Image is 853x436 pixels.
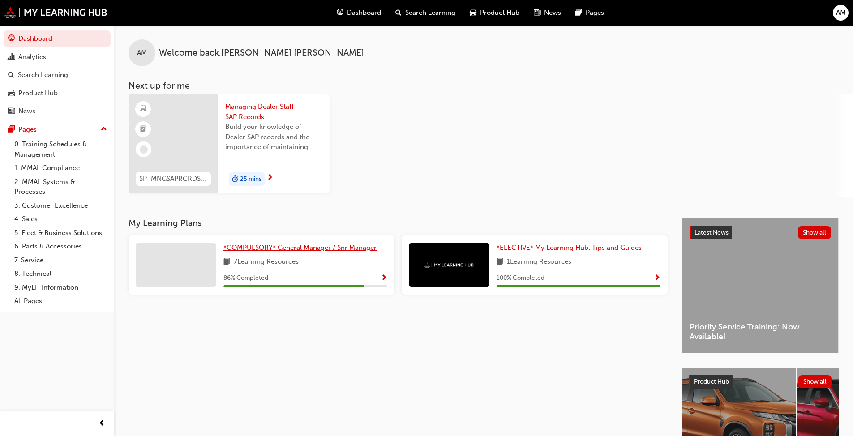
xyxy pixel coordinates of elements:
[4,29,111,121] button: DashboardAnalyticsSearch LearningProduct HubNews
[11,175,111,199] a: 2. MMAL Systems & Processes
[4,49,111,65] a: Analytics
[654,273,660,284] button: Show Progress
[139,174,207,184] span: SP_MNGSAPRCRDS_M1
[381,274,387,282] span: Show Progress
[18,70,68,80] div: Search Learning
[11,137,111,161] a: 0. Training Schedules & Management
[534,7,540,18] span: news-icon
[690,226,831,240] a: Latest NewsShow all
[4,85,111,102] a: Product Hub
[11,239,111,253] a: 6. Parts & Accessories
[8,90,15,98] span: car-icon
[388,4,463,22] a: search-iconSearch Learning
[568,4,611,22] a: pages-iconPages
[798,226,832,239] button: Show all
[101,124,107,135] span: up-icon
[836,8,846,18] span: AM
[8,35,15,43] span: guage-icon
[225,122,323,152] span: Build your knowledge of Dealer SAP records and the importance of maintaining your staff records i...
[223,244,377,252] span: *COMPULSORY* General Manager / Snr Manager
[798,375,832,388] button: Show all
[4,7,107,18] img: mmal
[18,124,37,135] div: Pages
[395,7,402,18] span: search-icon
[497,273,544,283] span: 100 % Completed
[4,67,111,83] a: Search Learning
[330,4,388,22] a: guage-iconDashboard
[337,7,343,18] span: guage-icon
[347,8,381,18] span: Dashboard
[4,121,111,138] button: Pages
[266,174,273,182] span: next-icon
[223,273,268,283] span: 86 % Completed
[114,81,853,91] h3: Next up for me
[470,7,476,18] span: car-icon
[586,8,604,18] span: Pages
[8,126,15,134] span: pages-icon
[694,378,729,385] span: Product Hub
[654,274,660,282] span: Show Progress
[140,103,146,115] span: learningResourceType_ELEARNING-icon
[140,145,148,154] span: learningRecordVerb_NONE-icon
[497,256,503,268] span: book-icon
[129,94,330,193] a: SP_MNGSAPRCRDS_M1Managing Dealer Staff SAP RecordsBuild your knowledge of Dealer SAP records and ...
[223,243,380,253] a: *COMPULSORY* General Manager / Snr Manager
[8,107,15,115] span: news-icon
[159,48,364,58] span: Welcome back , [PERSON_NAME] [PERSON_NAME]
[11,212,111,226] a: 4. Sales
[575,7,582,18] span: pages-icon
[689,375,832,389] a: Product HubShow all
[8,53,15,61] span: chart-icon
[507,256,571,268] span: 1 Learning Resources
[232,173,238,185] span: duration-icon
[463,4,527,22] a: car-iconProduct Hub
[527,4,568,22] a: news-iconNews
[234,256,299,268] span: 7 Learning Resources
[11,226,111,240] a: 5. Fleet & Business Solutions
[690,322,831,342] span: Priority Service Training: Now Available!
[140,124,146,135] span: booktick-icon
[18,88,58,98] div: Product Hub
[4,30,111,47] a: Dashboard
[11,281,111,295] a: 9. MyLH Information
[405,8,455,18] span: Search Learning
[544,8,561,18] span: News
[4,103,111,120] a: News
[11,253,111,267] a: 7. Service
[240,174,261,184] span: 25 mins
[11,161,111,175] a: 1. MMAL Compliance
[497,243,645,253] a: *ELECTIVE* My Learning Hub: Tips and Guides
[129,218,668,228] h3: My Learning Plans
[11,294,111,308] a: All Pages
[11,267,111,281] a: 8. Technical
[18,106,35,116] div: News
[11,199,111,213] a: 3. Customer Excellence
[424,262,474,268] img: mmal
[833,5,849,21] button: AM
[18,52,46,62] div: Analytics
[497,244,642,252] span: *ELECTIVE* My Learning Hub: Tips and Guides
[99,418,105,429] span: prev-icon
[694,229,729,236] span: Latest News
[381,273,387,284] button: Show Progress
[225,102,323,122] span: Managing Dealer Staff SAP Records
[8,71,14,79] span: search-icon
[480,8,519,18] span: Product Hub
[223,256,230,268] span: book-icon
[682,218,839,353] a: Latest NewsShow allPriority Service Training: Now Available!
[137,48,147,58] span: AM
